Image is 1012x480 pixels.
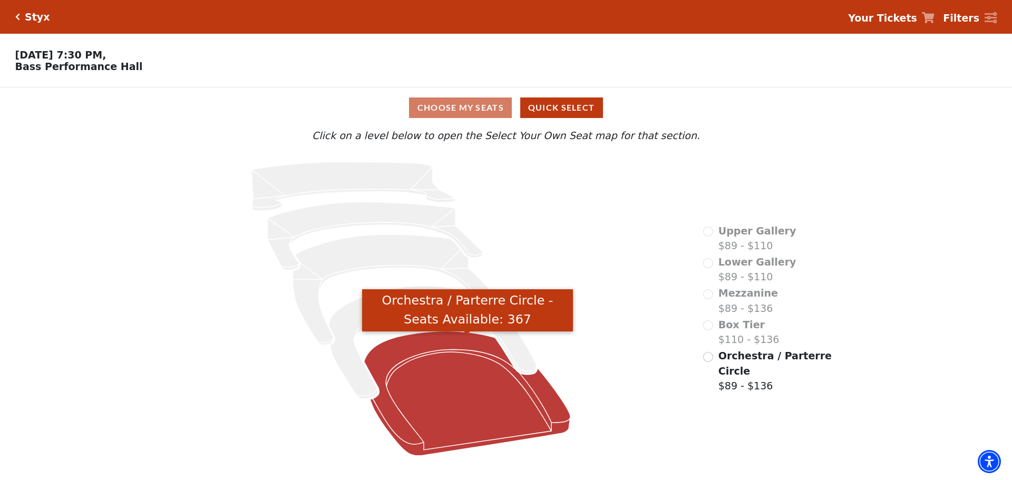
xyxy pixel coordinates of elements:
p: Click on a level below to open the Select Your Own Seat map for that section. [134,128,878,143]
span: Upper Gallery [718,225,796,237]
label: $89 - $136 [718,286,778,316]
label: $89 - $110 [718,254,796,285]
span: Mezzanine [718,287,778,299]
h5: Styx [25,11,50,23]
div: Accessibility Menu [978,450,1001,473]
span: Lower Gallery [718,256,796,268]
label: $110 - $136 [718,317,780,347]
div: Orchestra / Parterre Circle - Seats Available: 367 [362,289,573,332]
path: Orchestra / Parterre Circle - Seats Available: 367 [364,331,571,456]
path: Lower Gallery - Seats Available: 0 [268,202,483,270]
label: $89 - $110 [718,223,796,253]
strong: Your Tickets [848,12,917,24]
span: Box Tier [718,319,765,330]
a: Filters [943,11,997,26]
label: $89 - $136 [718,348,833,394]
a: Click here to go back to filters [15,13,20,21]
path: Upper Gallery - Seats Available: 0 [251,162,455,211]
a: Your Tickets [848,11,935,26]
span: Orchestra / Parterre Circle [718,350,832,377]
strong: Filters [943,12,979,24]
button: Quick Select [520,97,603,118]
input: Orchestra / Parterre Circle$89 - $136 [703,352,713,362]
